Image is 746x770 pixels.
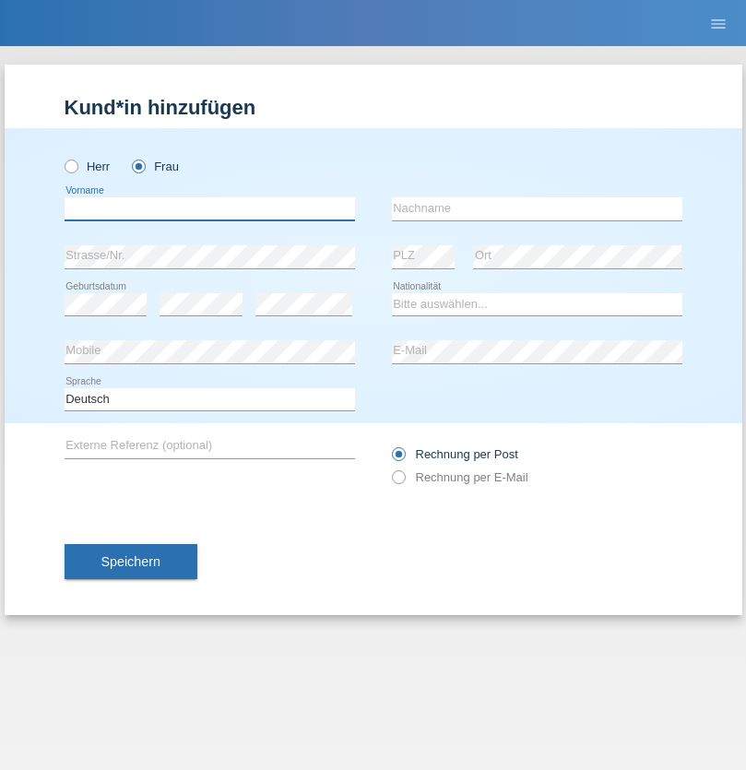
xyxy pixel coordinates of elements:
input: Herr [65,160,77,172]
input: Rechnung per E-Mail [392,470,404,493]
label: Herr [65,160,111,173]
input: Frau [132,160,144,172]
span: Speichern [101,554,160,569]
input: Rechnung per Post [392,447,404,470]
i: menu [709,15,728,33]
a: menu [700,18,737,29]
h1: Kund*in hinzufügen [65,96,682,119]
label: Rechnung per Post [392,447,518,461]
label: Rechnung per E-Mail [392,470,528,484]
button: Speichern [65,544,197,579]
label: Frau [132,160,179,173]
